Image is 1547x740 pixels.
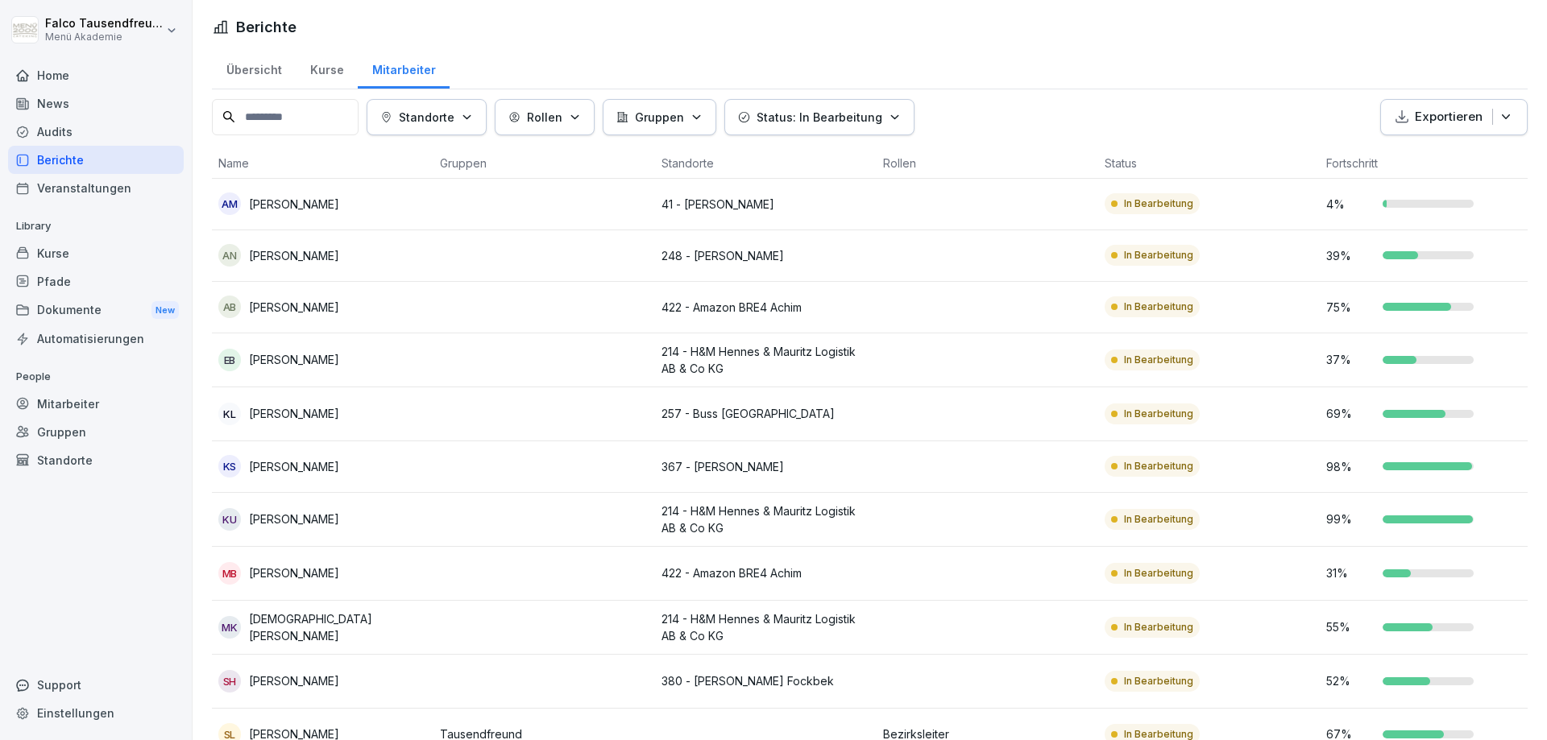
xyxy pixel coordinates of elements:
[1124,566,1193,581] p: In Bearbeitung
[249,405,339,422] p: [PERSON_NAME]
[1320,148,1541,179] th: Fortschritt
[8,325,184,353] a: Automatisierungen
[1326,196,1375,213] p: 4 %
[8,118,184,146] a: Audits
[367,99,487,135] button: Standorte
[8,390,184,418] a: Mitarbeiter
[249,299,339,316] p: [PERSON_NAME]
[527,109,562,126] p: Rollen
[218,670,241,692] div: SH
[218,403,241,425] div: KL
[662,299,870,316] p: 422 - Amazon BRE4 Achim
[1326,247,1375,264] p: 39 %
[1124,300,1193,314] p: In Bearbeitung
[433,148,655,179] th: Gruppen
[662,196,870,213] p: 41 - [PERSON_NAME]
[8,267,184,296] a: Pfade
[8,213,184,239] p: Library
[218,349,241,371] div: EB
[8,89,184,118] div: News
[655,148,877,179] th: Standorte
[8,174,184,202] a: Veranstaltungen
[877,148,1098,179] th: Rollen
[249,672,339,689] p: [PERSON_NAME]
[296,48,358,89] a: Kurse
[1326,618,1375,635] p: 55 %
[8,61,184,89] a: Home
[151,301,179,320] div: New
[218,508,241,531] div: KU
[1326,458,1375,475] p: 98 %
[1124,248,1193,263] p: In Bearbeitung
[1326,299,1375,316] p: 75 %
[8,364,184,390] p: People
[1098,148,1320,179] th: Status
[1415,108,1483,126] p: Exportieren
[212,48,296,89] a: Übersicht
[724,99,915,135] button: Status: In Bearbeitung
[662,564,870,581] p: 422 - Amazon BRE4 Achim
[662,247,870,264] p: 248 - [PERSON_NAME]
[635,109,684,126] p: Gruppen
[662,343,870,377] p: 214 - H&M Hennes & Mauritz Logistik AB & Co KG
[1326,511,1375,527] p: 99 %
[8,239,184,267] a: Kurse
[757,109,882,126] p: Status: In Bearbeitung
[218,616,241,639] div: MK
[662,610,870,644] p: 214 - H&M Hennes & Mauritz Logistik AB & Co KG
[1326,564,1375,581] p: 31 %
[8,446,184,474] a: Standorte
[8,296,184,325] div: Dokumente
[249,247,339,264] p: [PERSON_NAME]
[495,99,595,135] button: Rollen
[1326,405,1375,422] p: 69 %
[662,672,870,689] p: 380 - [PERSON_NAME] Fockbek
[662,458,870,475] p: 367 - [PERSON_NAME]
[8,146,184,174] a: Berichte
[8,418,184,446] a: Gruppen
[1124,620,1193,635] p: In Bearbeitung
[249,564,339,581] p: [PERSON_NAME]
[1326,351,1375,368] p: 37 %
[8,699,184,727] a: Einstellungen
[218,296,241,318] div: AB
[8,671,184,699] div: Support
[662,405,870,422] p: 257 - Buss [GEOGRAPHIC_DATA]
[45,17,163,31] p: Falco Tausendfreund
[1124,353,1193,367] p: In Bearbeitung
[358,48,450,89] a: Mitarbeiter
[1124,407,1193,421] p: In Bearbeitung
[1124,674,1193,688] p: In Bearbeitung
[218,455,241,477] div: KS
[249,196,339,213] p: [PERSON_NAME]
[249,610,427,644] p: [DEMOGRAPHIC_DATA][PERSON_NAME]
[1124,512,1193,527] p: In Bearbeitung
[249,351,339,368] p: [PERSON_NAME]
[1380,99,1528,135] button: Exportieren
[662,502,870,536] p: 214 - H&M Hennes & Mauritz Logistik AB & Co KG
[236,16,297,38] h1: Berichte
[8,296,184,325] a: DokumenteNew
[249,511,339,527] p: [PERSON_NAME]
[603,99,716,135] button: Gruppen
[1124,459,1193,473] p: In Bearbeitung
[1326,672,1375,689] p: 52 %
[1124,196,1193,211] p: In Bearbeitung
[249,458,339,475] p: [PERSON_NAME]
[45,31,163,43] p: Menü Akademie
[212,148,433,179] th: Name
[399,109,454,126] p: Standorte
